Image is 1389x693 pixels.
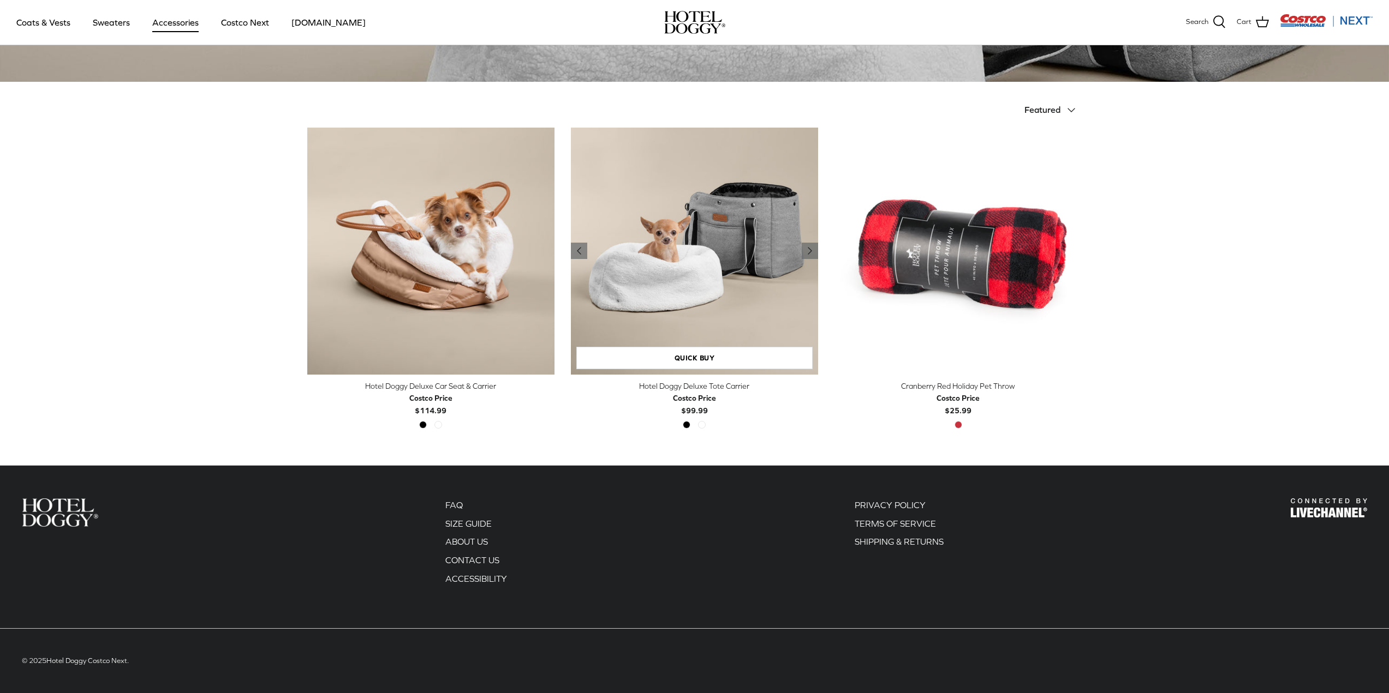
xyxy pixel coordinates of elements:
[855,519,936,528] a: TERMS OF SERVICE
[844,498,955,590] div: Secondary navigation
[445,500,463,510] a: FAQ
[434,498,518,590] div: Secondary navigation
[937,392,980,414] b: $25.99
[307,380,555,417] a: Hotel Doggy Deluxe Car Seat & Carrier Costco Price$114.99
[1024,105,1060,115] span: Featured
[282,4,375,41] a: [DOMAIN_NAME]
[673,392,716,414] b: $99.99
[1237,16,1251,28] span: Cart
[576,347,813,369] a: Quick buy
[307,380,555,392] div: Hotel Doggy Deluxe Car Seat & Carrier
[409,392,452,404] div: Costco Price
[664,11,725,34] img: hoteldoggycom
[855,500,926,510] a: PRIVACY POLICY
[409,392,452,414] b: $114.99
[211,4,279,41] a: Costco Next
[855,537,944,546] a: SHIPPING & RETURNS
[1024,98,1082,122] button: Featured
[22,498,98,526] img: Hotel Doggy Costco Next
[937,392,980,404] div: Costco Price
[445,555,499,565] a: CONTACT US
[1186,16,1208,28] span: Search
[83,4,140,41] a: Sweaters
[664,11,725,34] a: hoteldoggy.com hoteldoggycom
[46,656,127,665] a: Hotel Doggy Costco Next
[307,128,555,375] a: Hotel Doggy Deluxe Car Seat & Carrier
[142,4,208,41] a: Accessories
[571,380,818,392] div: Hotel Doggy Deluxe Tote Carrier
[834,380,1082,417] a: Cranberry Red Holiday Pet Throw Costco Price$25.99
[1280,14,1373,27] img: Costco Next
[445,574,507,583] a: ACCESSIBILITY
[1237,15,1269,29] a: Cart
[7,4,80,41] a: Coats & Vests
[673,392,716,404] div: Costco Price
[834,380,1082,392] div: Cranberry Red Holiday Pet Throw
[571,380,818,417] a: Hotel Doggy Deluxe Tote Carrier Costco Price$99.99
[1280,21,1373,29] a: Visit Costco Next
[22,656,129,665] span: © 2025 .
[445,537,488,546] a: ABOUT US
[571,243,587,259] a: Previous
[802,243,818,259] a: Previous
[1186,15,1226,29] a: Search
[1291,498,1367,517] img: Hotel Doggy Costco Next
[834,128,1082,375] a: Cranberry Red Holiday Pet Throw
[445,519,492,528] a: SIZE GUIDE
[571,128,818,375] a: Hotel Doggy Deluxe Tote Carrier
